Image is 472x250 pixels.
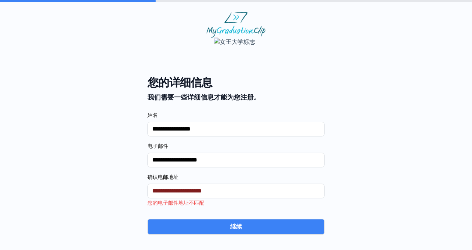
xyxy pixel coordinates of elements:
[147,219,324,235] button: 继续
[147,174,178,180] font: 确认电邮地址
[214,38,258,46] img: 女王大学标志
[147,94,260,101] font: 我们需要一些详细信息才能为您注册。
[206,12,265,38] img: 我的毕业剪辑
[147,200,204,206] font: 您的电子邮件地址不匹配
[147,112,158,118] font: 姓名
[147,76,212,88] font: 您的详细信息
[147,143,168,149] font: 电子邮件
[230,223,242,230] font: 继续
